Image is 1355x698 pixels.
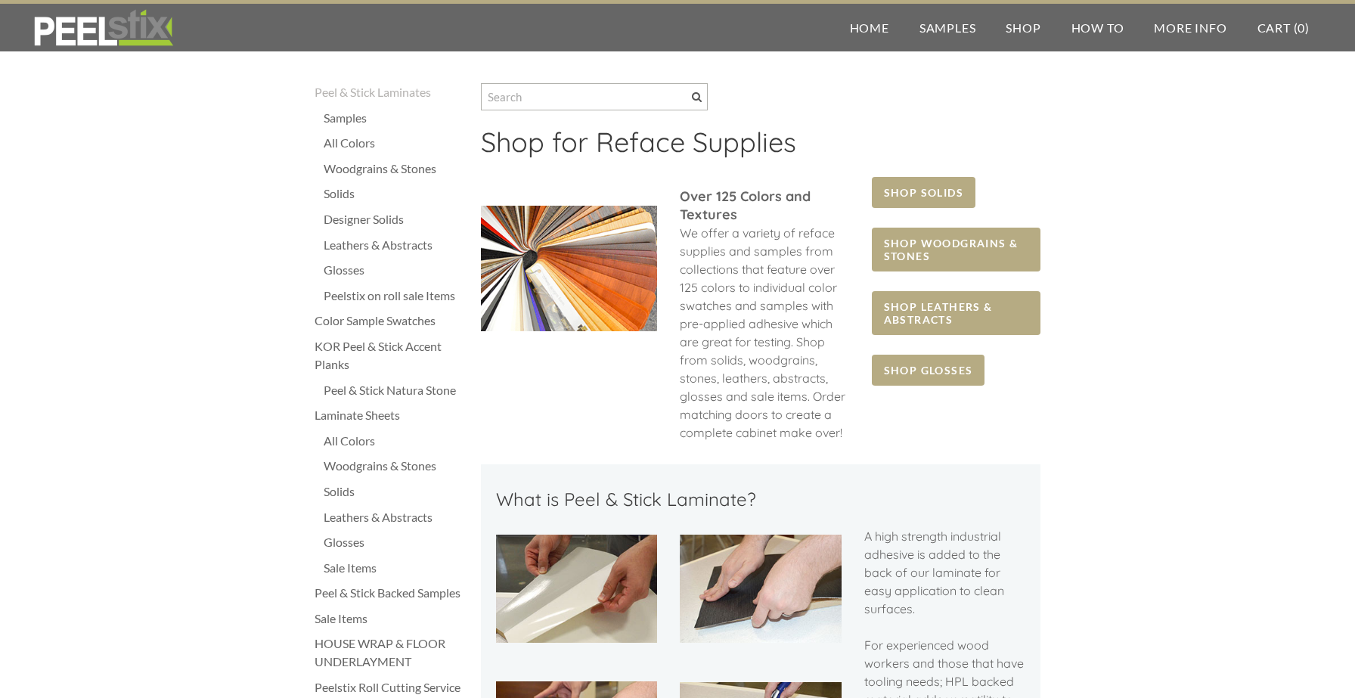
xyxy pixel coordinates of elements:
[315,312,466,330] a: Color Sample Swatches
[680,535,841,642] img: Picture
[496,488,756,510] font: What is Peel & Stick Laminate?
[315,406,466,424] a: Laminate Sheets
[481,126,1040,169] h2: ​Shop for Reface Supplies
[315,678,466,696] a: Peelstix Roll Cutting Service
[1298,20,1305,35] span: 0
[324,160,466,178] a: Woodgrains & Stones
[872,355,985,386] a: SHOP GLOSSES
[835,4,904,51] a: Home
[481,206,657,331] img: Picture
[324,482,466,501] a: Solids
[324,432,466,450] a: All Colors
[324,261,466,279] a: Glosses
[324,210,466,228] a: Designer Solids
[1242,4,1325,51] a: Cart (0)
[324,109,466,127] a: Samples
[872,228,1040,271] a: SHOP WOODGRAINS & STONES
[324,236,466,254] a: Leathers & Abstracts
[324,287,466,305] a: Peelstix on roll sale Items
[680,225,845,440] span: We offer a variety of reface supplies and samples from collections that feature over 125 colors t...
[315,337,466,374] a: KOR Peel & Stick Accent Planks
[1139,4,1242,51] a: More Info
[324,185,466,203] a: Solids
[324,508,466,526] a: Leathers & Abstracts
[315,584,466,602] a: Peel & Stick Backed Samples
[680,188,811,223] font: ​Over 125 Colors and Textures
[324,381,466,399] a: Peel & Stick Natura Stone
[991,4,1056,51] a: Shop
[872,291,1040,335] a: SHOP LEATHERS & ABSTRACTS
[324,533,466,551] a: Glosses
[324,457,466,475] a: Woodgrains & Stones
[30,9,176,47] img: REFACE SUPPLIES
[481,83,708,110] input: Search
[324,559,466,577] a: Sale Items
[692,92,702,102] span: Search
[1056,4,1140,51] a: How To
[904,4,991,51] a: Samples
[315,634,466,671] a: HOUSE WRAP & FLOOR UNDERLAYMENT
[496,535,657,642] img: Picture
[315,610,466,628] a: Sale Items
[324,134,466,152] a: All Colors
[315,83,466,101] a: Peel & Stick Laminates
[872,177,975,208] a: SHOP SOLIDS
